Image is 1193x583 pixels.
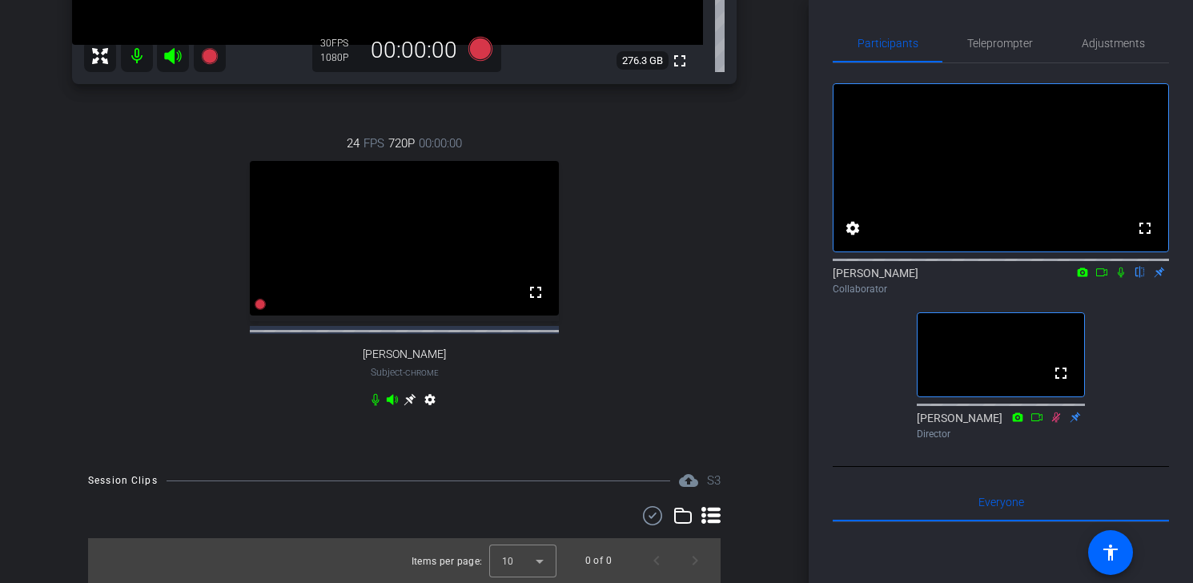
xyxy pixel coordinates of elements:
[320,37,360,50] div: 30
[363,348,446,361] span: [PERSON_NAME]
[412,553,483,569] div: Items per page:
[617,51,669,70] span: 276.3 GB
[347,135,360,152] span: 24
[858,38,918,49] span: Participants
[679,471,698,490] span: Destinations for your clips
[670,51,689,70] mat-icon: fullscreen
[320,51,360,64] div: 1080P
[1135,219,1155,238] mat-icon: fullscreen
[833,265,1169,296] div: [PERSON_NAME]
[707,472,721,490] div: Session clips
[405,368,439,377] span: Chrome
[420,393,440,412] mat-icon: settings
[371,365,439,380] span: Subject
[1131,264,1150,279] mat-icon: flip
[585,553,612,569] div: 0 of 0
[331,38,348,49] span: FPS
[419,135,462,152] span: 00:00:00
[917,427,1085,441] div: Director
[526,283,545,302] mat-icon: fullscreen
[388,135,415,152] span: 720P
[843,219,862,238] mat-icon: settings
[917,410,1085,441] div: [PERSON_NAME]
[1051,364,1070,383] mat-icon: fullscreen
[978,497,1024,508] span: Everyone
[1101,543,1120,562] mat-icon: accessibility
[360,37,468,64] div: 00:00:00
[637,541,676,580] button: Previous page
[967,38,1033,49] span: Teleprompter
[679,471,698,490] mat-icon: cloud_upload
[88,472,158,489] div: Session Clips
[364,135,384,152] span: FPS
[707,472,721,490] h2: S3
[676,541,714,580] button: Next page
[833,282,1169,296] div: Collaborator
[403,367,405,378] span: -
[1082,38,1145,49] span: Adjustments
